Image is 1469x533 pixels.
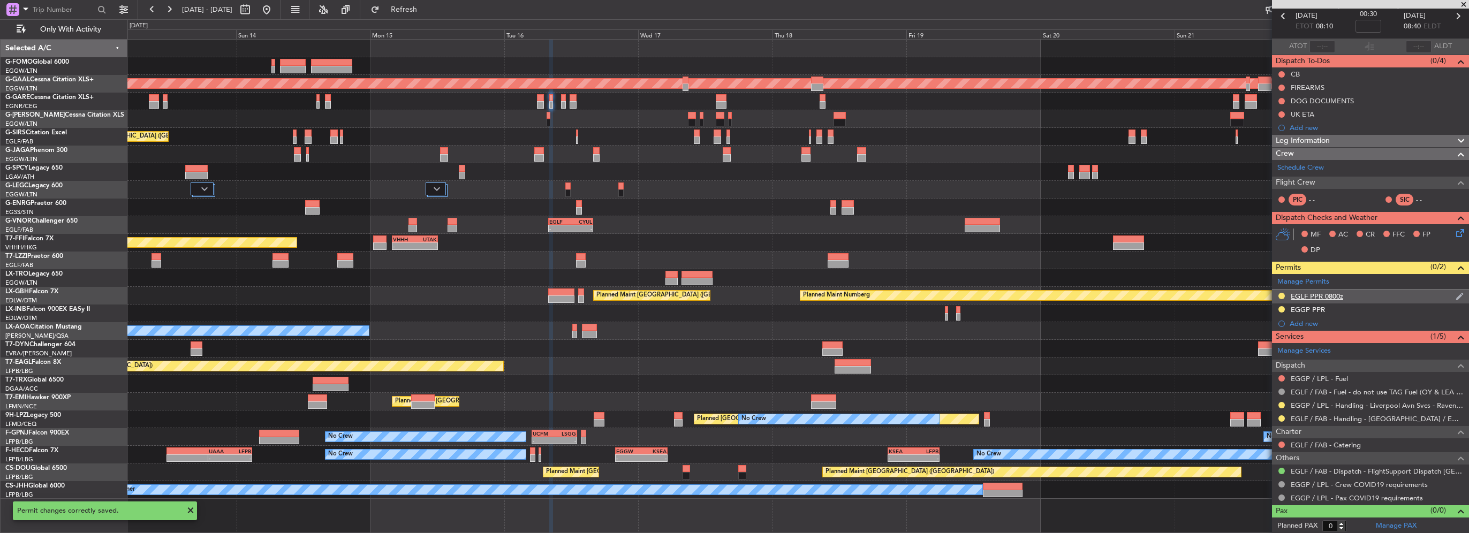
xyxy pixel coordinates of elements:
[1267,429,1291,445] div: No Crew
[366,1,430,18] button: Refresh
[803,287,870,303] div: Planned Maint Nurnberg
[328,429,353,445] div: No Crew
[5,173,34,181] a: LGAV/ATH
[1175,29,1309,39] div: Sun 21
[5,182,28,189] span: G-LEGC
[5,420,36,428] a: LFMD/CEQ
[415,243,437,249] div: -
[889,448,913,454] div: KSEA
[5,412,27,418] span: 9H-LPZ
[1422,230,1430,240] span: FP
[1277,277,1329,287] a: Manage Permits
[5,112,124,118] a: G-[PERSON_NAME]Cessna Citation XLS
[1309,195,1333,204] div: - -
[5,130,26,136] span: G-SIRS
[102,29,236,39] div: Sat 13
[130,21,148,31] div: [DATE]
[546,464,715,480] div: Planned Maint [GEOGRAPHIC_DATA] ([GEOGRAPHIC_DATA])
[1276,331,1304,343] span: Services
[1041,29,1175,39] div: Sat 20
[5,455,33,463] a: LFPB/LBG
[1276,177,1315,189] span: Flight Crew
[1291,387,1464,397] a: EGLF / FAB - Fuel - do not use TAG Fuel (OY & LEA only) EGLF / FAB
[1338,230,1348,240] span: AC
[773,29,907,39] div: Thu 18
[5,306,26,313] span: LX-INB
[5,332,69,340] a: [PERSON_NAME]/QSA
[5,59,33,65] span: G-FOMO
[571,225,592,232] div: -
[5,94,94,101] a: G-GARECessna Citation XLS+
[5,412,61,418] a: 9H-LPZLegacy 500
[616,448,641,454] div: EGGW
[1392,230,1405,240] span: FFC
[1396,194,1413,205] div: SIC
[5,341,29,348] span: T7-DYN
[5,402,37,410] a: LFMN/NCE
[616,455,641,461] div: -
[5,147,67,154] a: G-JAGAPhenom 300
[5,182,63,189] a: G-LEGCLegacy 600
[1430,505,1446,516] span: (0/0)
[5,473,33,481] a: LFPB/LBG
[5,147,30,154] span: G-JAGA
[5,288,29,295] span: LX-GBH
[5,279,37,287] a: EGGW/LTN
[976,446,1001,462] div: No Crew
[54,128,223,144] div: Planned Maint [GEOGRAPHIC_DATA] ([GEOGRAPHIC_DATA])
[913,455,938,461] div: -
[697,411,849,427] div: Planned [GEOGRAPHIC_DATA] ([GEOGRAPHIC_DATA])
[5,120,37,128] a: EGGW/LTN
[5,77,30,83] span: G-GAAL
[17,506,181,516] div: Permit changes correctly saved.
[5,385,38,393] a: DGAA/ACC
[1289,194,1306,205] div: PIC
[5,253,63,260] a: T7-LZZIPraetor 600
[5,226,33,234] a: EGLF/FAB
[5,218,32,224] span: G-VNOR
[1291,374,1348,383] a: EGGP / LPL - Fuel
[5,165,63,171] a: G-SPCYLegacy 650
[5,314,37,322] a: EDLW/DTM
[596,287,765,303] div: Planned Maint [GEOGRAPHIC_DATA] ([GEOGRAPHIC_DATA])
[1456,292,1464,301] img: edit
[1290,319,1464,328] div: Add new
[201,187,208,191] img: arrow-gray.svg
[5,271,63,277] a: LX-TROLegacy 650
[1404,21,1421,32] span: 08:40
[5,191,37,199] a: EGGW/LTN
[1316,21,1333,32] span: 08:10
[1430,331,1446,342] span: (1/5)
[434,187,440,191] img: arrow-gray.svg
[571,218,592,225] div: CYUL
[33,2,94,18] input: Trip Number
[1296,21,1313,32] span: ETOT
[5,271,28,277] span: LX-TRO
[1291,292,1343,301] div: EGLF PPR 0800z
[1291,305,1325,314] div: EGGP PPR
[1366,230,1375,240] span: CR
[549,218,571,225] div: EGLF
[395,393,497,409] div: Planned Maint [GEOGRAPHIC_DATA]
[5,288,58,295] a: LX-GBHFalcon 7X
[5,324,30,330] span: LX-AOA
[5,208,34,216] a: EGSS/STN
[1311,245,1320,256] span: DP
[5,296,37,304] a: EDLW/DTM
[5,483,28,489] span: CS-JHH
[230,455,252,461] div: -
[5,349,72,357] a: EVRA/[PERSON_NAME]
[1434,41,1452,52] span: ALDT
[1291,83,1324,92] div: FIREARMS
[1311,230,1321,240] span: MF
[5,218,78,224] a: G-VNORChallenger 650
[638,29,773,39] div: Wed 17
[533,430,554,437] div: UCFM
[5,438,33,446] a: LFPB/LBG
[1423,21,1441,32] span: ELDT
[5,324,82,330] a: LX-AOACitation Mustang
[1291,401,1464,410] a: EGGP / LPL - Handling - Liverpool Avn Svcs - Ravenair EGGP LPL
[5,377,64,383] a: T7-TRXGlobal 6500
[5,447,29,454] span: F-HECD
[1296,11,1317,21] span: [DATE]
